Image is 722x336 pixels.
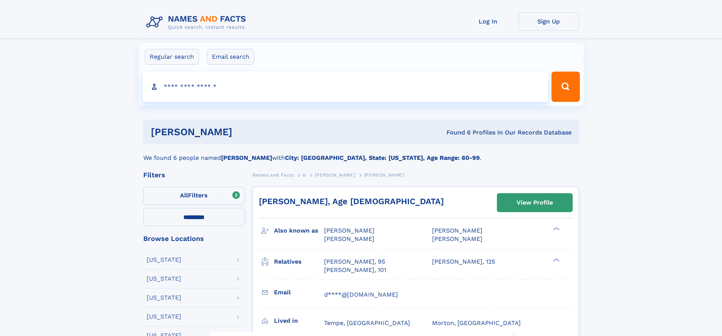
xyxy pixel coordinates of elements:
a: [PERSON_NAME], Age [DEMOGRAPHIC_DATA] [259,197,444,206]
a: Sign Up [518,12,579,31]
div: [US_STATE] [147,257,181,263]
a: Names and Facts [252,170,294,180]
span: [PERSON_NAME] [364,172,404,178]
div: ❯ [551,257,560,262]
h3: Also known as [274,224,324,237]
a: G [302,170,306,180]
label: Regular search [145,49,199,65]
div: Filters [143,172,245,178]
span: Tempe, [GEOGRAPHIC_DATA] [324,319,410,327]
span: [PERSON_NAME] [324,227,374,234]
a: [PERSON_NAME], 101 [324,266,386,274]
div: [US_STATE] [147,314,181,320]
span: [PERSON_NAME] [315,172,355,178]
b: [PERSON_NAME] [221,154,272,161]
a: [PERSON_NAME] [315,170,355,180]
div: We found 6 people named with . [143,144,579,163]
button: Search Button [551,72,579,102]
input: search input [143,72,548,102]
a: Log In [458,12,518,31]
span: Morton, [GEOGRAPHIC_DATA] [432,319,521,327]
div: [US_STATE] [147,276,181,282]
span: G [302,172,306,178]
img: Logo Names and Facts [143,12,252,33]
label: Email search [207,49,254,65]
div: Found 6 Profiles In Our Records Database [339,128,572,137]
h3: Email [274,286,324,299]
a: [PERSON_NAME], 125 [432,258,495,266]
span: [PERSON_NAME] [432,235,482,242]
div: View Profile [517,194,553,211]
div: Browse Locations [143,235,245,242]
h1: [PERSON_NAME] [151,127,340,137]
a: [PERSON_NAME], 95 [324,258,385,266]
a: View Profile [497,194,572,212]
h3: Lived in [274,314,324,327]
div: [US_STATE] [147,295,181,301]
span: All [180,192,188,199]
label: Filters [143,187,245,205]
div: ❯ [551,227,560,231]
b: City: [GEOGRAPHIC_DATA], State: [US_STATE], Age Range: 60-99 [285,154,480,161]
h3: Relatives [274,255,324,268]
span: [PERSON_NAME] [324,235,374,242]
span: [PERSON_NAME] [432,227,482,234]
